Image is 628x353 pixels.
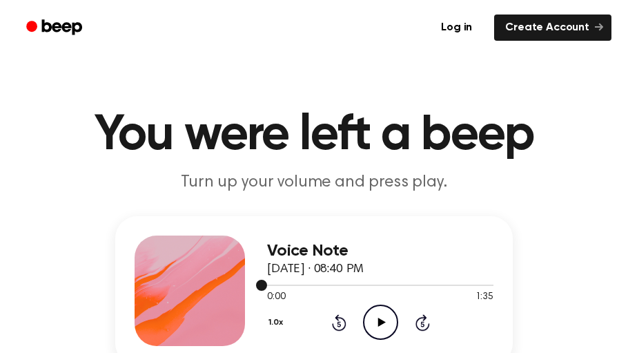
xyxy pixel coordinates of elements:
span: 0:00 [267,290,285,305]
a: Log in [427,12,486,44]
p: Turn up your volume and press play. [49,171,579,194]
h1: You were left a beep [17,111,611,160]
button: 1.0x [267,311,288,334]
a: Create Account [494,15,611,41]
span: [DATE] · 08:40 PM [267,263,364,276]
span: 1:35 [475,290,493,305]
h3: Voice Note [267,242,493,260]
a: Beep [17,15,95,41]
